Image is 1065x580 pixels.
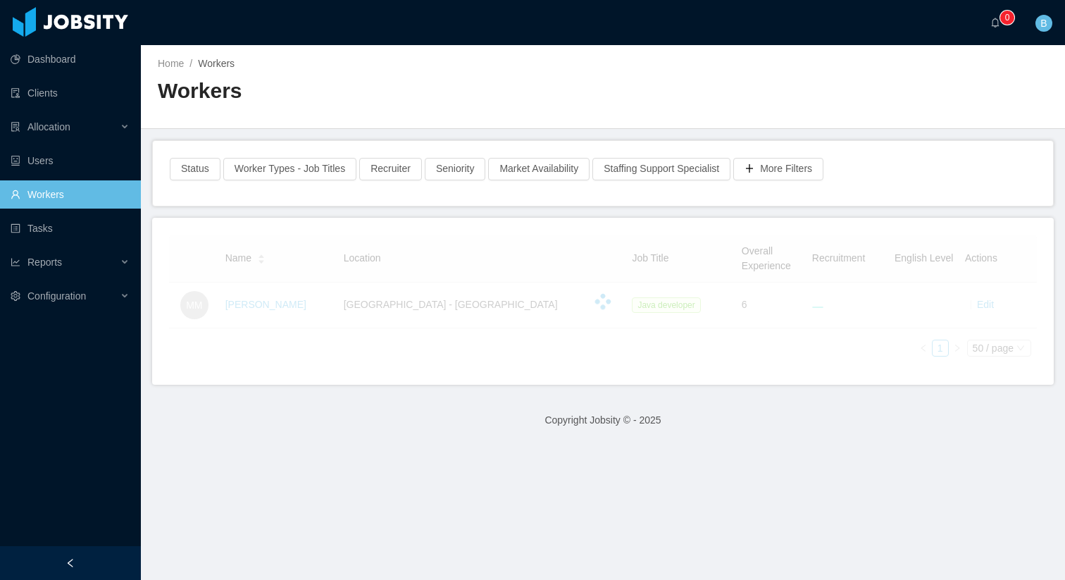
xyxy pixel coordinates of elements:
button: Recruiter [359,158,422,180]
button: Market Availability [488,158,590,180]
button: Worker Types - Job Titles [223,158,356,180]
i: icon: line-chart [11,257,20,267]
a: icon: profileTasks [11,214,130,242]
span: Configuration [27,290,86,302]
i: icon: solution [11,122,20,132]
a: icon: auditClients [11,79,130,107]
a: icon: robotUsers [11,147,130,175]
button: Staffing Support Specialist [592,158,730,180]
button: Status [170,158,220,180]
sup: 0 [1000,11,1014,25]
i: icon: bell [990,18,1000,27]
span: Allocation [27,121,70,132]
span: Workers [198,58,235,69]
span: B [1040,15,1047,32]
span: / [189,58,192,69]
span: Reports [27,257,62,268]
a: Home [158,58,184,69]
a: icon: userWorkers [11,180,130,209]
button: icon: plusMore Filters [733,158,823,180]
h2: Workers [158,77,603,106]
a: icon: pie-chartDashboard [11,45,130,73]
footer: Copyright Jobsity © - 2025 [141,396,1065,445]
i: icon: setting [11,291,20,301]
button: Seniority [425,158,485,180]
